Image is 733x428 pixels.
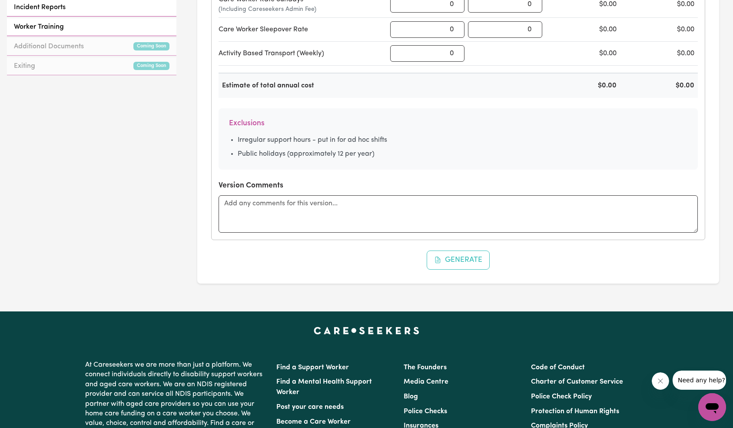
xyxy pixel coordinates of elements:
[624,80,698,91] div: $0.00
[531,378,623,385] a: Charter of Customer Service
[652,372,669,390] iframe: Close message
[404,364,447,371] a: The Founders
[7,38,176,56] a: Additional DocumentsComing Soon
[314,327,419,334] a: Careseekers home page
[276,418,351,425] a: Become a Care Worker
[531,364,585,371] a: Code of Conduct
[219,80,387,91] div: Estimate of total annual cost
[427,251,490,270] button: Generate
[219,5,380,14] span: (Including Careseekers Admin Fee)
[546,24,620,35] div: $0.00
[624,48,698,59] div: $0.00
[7,18,176,36] a: Worker Training
[7,57,176,75] a: ExitingComing Soon
[698,393,726,421] iframe: Button to launch messaging window
[276,364,349,371] a: Find a Support Worker
[133,62,169,70] small: Coming Soon
[229,119,687,128] h6: Exclusions
[546,48,620,59] div: $0.00
[531,408,619,415] a: Protection of Human Rights
[238,135,687,145] li: Irregular support hours - put in for ad hoc shifts
[219,180,283,191] label: Version Comments
[276,378,372,396] a: Find a Mental Health Support Worker
[219,24,387,35] div: Care Worker Sleepover Rate
[14,22,64,32] span: Worker Training
[624,24,698,35] div: $0.00
[546,80,620,91] div: $0.00
[404,393,418,400] a: Blog
[133,42,169,50] small: Coming Soon
[531,393,592,400] a: Police Check Policy
[404,378,448,385] a: Media Centre
[14,2,66,13] span: Incident Reports
[238,149,687,159] li: Public holidays (approximately 12 per year)
[276,404,344,411] a: Post your care needs
[14,61,35,71] span: Exiting
[673,371,726,390] iframe: Message from company
[14,41,84,52] span: Additional Documents
[404,408,447,415] a: Police Checks
[219,48,387,59] div: Activity Based Transport (Weekly)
